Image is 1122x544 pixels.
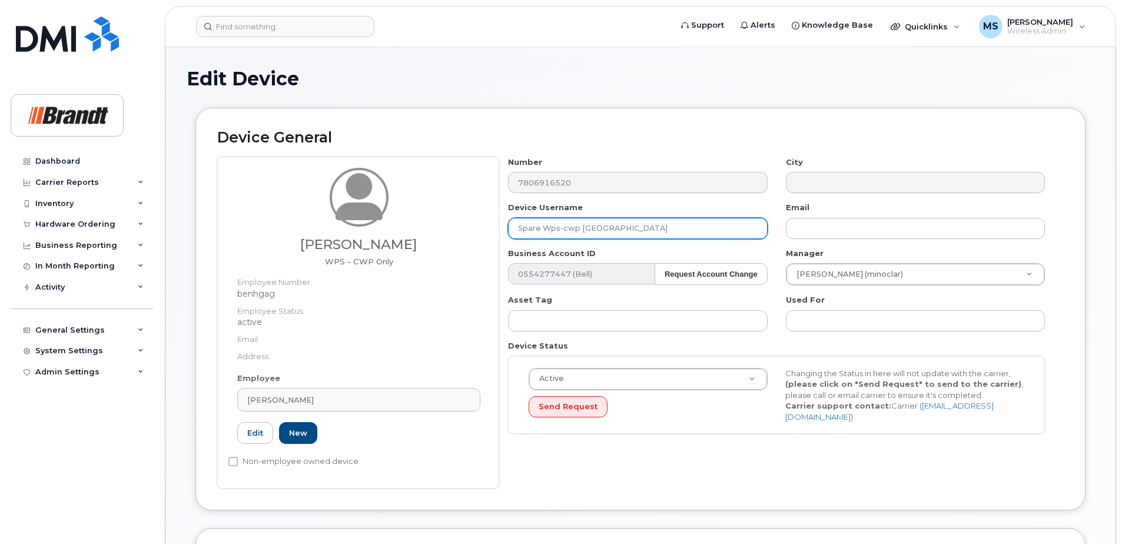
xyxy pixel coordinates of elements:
span: [PERSON_NAME] [247,394,314,406]
label: Number [508,157,542,168]
label: Email [786,202,809,213]
strong: Request Account Change [665,270,758,278]
label: Asset Tag [508,294,552,306]
strong: Carrier support contact: [785,401,891,410]
a: [EMAIL_ADDRESS][DOMAIN_NAME] [785,401,994,422]
a: [PERSON_NAME] [237,388,480,412]
span: Active [532,373,564,384]
h3: [PERSON_NAME] [237,237,480,252]
label: Used For [786,294,825,306]
dt: Address: [237,345,480,362]
h2: Device General [217,130,1064,146]
input: Non-employee owned device [228,457,238,466]
h1: Edit Device [187,68,1094,89]
label: Employee [237,373,280,384]
a: New [279,422,317,444]
label: Business Account ID [508,248,596,259]
a: Active [529,369,767,390]
label: City [786,157,803,168]
a: [PERSON_NAME] (minoclar) [786,264,1044,285]
dd: active [237,316,480,328]
dd: benhgag [237,288,480,300]
div: Changing the Status in here will not update with the carrier, , please call or email carrier to e... [776,368,1033,423]
dt: Employee Status: [237,300,480,317]
button: Send Request [529,396,608,418]
dt: Employee Number: [237,271,480,288]
strong: (please click on "Send Request" to send to the carrier) [785,379,1021,389]
a: Edit [237,422,273,444]
span: [PERSON_NAME] (minoclar) [789,269,903,280]
label: Manager [786,248,824,259]
label: Device Status [508,340,568,351]
span: Job title [325,257,393,266]
button: Request Account Change [655,263,768,285]
label: Non-employee owned device [228,455,358,469]
dt: Email: [237,328,480,345]
label: Device Username [508,202,583,213]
